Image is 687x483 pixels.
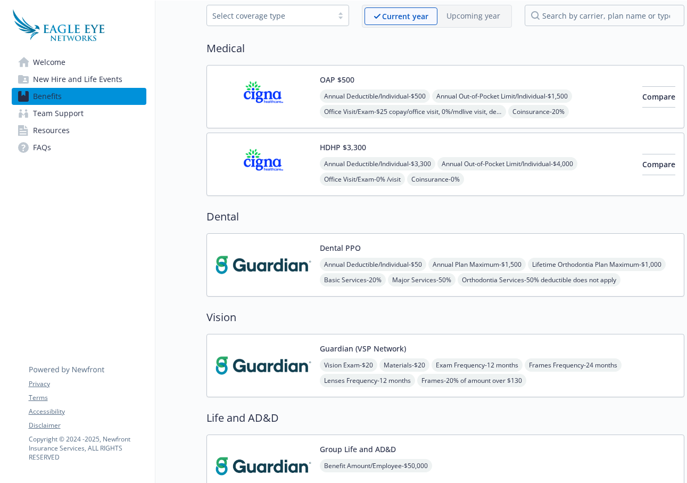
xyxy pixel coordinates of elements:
h2: Dental [206,209,684,225]
span: Team Support [33,105,84,122]
h2: Life and AD&D [206,410,684,426]
span: New Hire and Life Events [33,71,122,88]
span: Frames - 20% of amount over $130 [417,374,526,387]
span: Frames Frequency - 24 months [525,358,622,372]
p: Current year [382,11,428,22]
a: Privacy [29,379,146,389]
button: Compare [642,154,675,175]
p: Upcoming year [446,10,500,21]
span: Annual Deductible/Individual - $3,300 [320,157,435,170]
a: Disclaimer [29,421,146,430]
span: Exam Frequency - 12 months [432,358,523,372]
div: Select coverage type [212,10,327,21]
span: Basic Services - 20% [320,273,386,286]
a: Terms [29,393,146,403]
span: Resources [33,122,70,139]
span: Coinsurance - 20% [508,105,569,118]
h2: Vision [206,309,684,325]
a: Resources [12,122,146,139]
a: New Hire and Life Events [12,71,146,88]
img: CIGNA carrier logo [216,74,311,119]
button: Dental PPO [320,242,361,253]
span: FAQs [33,139,51,156]
span: Orthodontia Services - 50% deductible does not apply [458,273,620,286]
span: Lifetime Orthodontia Plan Maximum - $1,000 [528,258,666,271]
span: Office Visit/Exam - $25 copay/office visit, 0%/mdlive visit, deductible does not apply [320,105,506,118]
span: Major Services - 50% [388,273,456,286]
h2: Medical [206,40,684,56]
span: Annual Deductible/Individual - $500 [320,89,430,103]
button: HDHP $3,300 [320,142,366,153]
span: Annual Plan Maximum - $1,500 [428,258,526,271]
span: Benefits [33,88,62,105]
span: Materials - $20 [379,358,429,372]
a: Benefits [12,88,146,105]
button: Guardian (VSP Network) [320,343,406,354]
a: Accessibility [29,407,146,416]
span: Annual Out-of-Pocket Limit/Individual - $1,500 [432,89,572,103]
button: Group Life and AD&D [320,444,396,455]
a: Team Support [12,105,146,122]
span: Coinsurance - 0% [407,173,464,186]
a: Welcome [12,54,146,71]
p: Copyright © 2024 - 2025 , Newfront Insurance Services, ALL RIGHTS RESERVED [29,435,146,462]
span: Annual Out-of-Pocket Limit/Individual - $4,000 [437,157,577,170]
img: Guardian carrier logo [216,242,311,288]
span: Lenses Frequency - 12 months [320,374,415,387]
input: search by carrier, plan name or type [525,5,684,26]
button: Compare [642,86,675,108]
span: Office Visit/Exam - 0% /visit [320,173,405,186]
span: Benefit Amount/Employee - $50,000 [320,459,432,472]
a: FAQs [12,139,146,156]
span: Compare [642,159,675,169]
span: Annual Deductible/Individual - $50 [320,258,426,271]
img: CIGNA carrier logo [216,142,311,187]
span: Compare [642,92,675,102]
span: Welcome [33,54,65,71]
span: Vision Exam - $20 [320,358,377,372]
img: Guardian carrier logo [216,343,311,388]
span: Upcoming year [437,7,509,25]
button: OAP $500 [320,74,354,85]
